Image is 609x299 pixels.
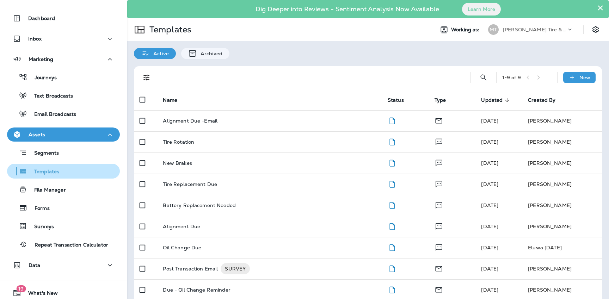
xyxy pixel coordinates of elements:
[481,223,498,230] span: Jeff Cessna
[435,286,443,292] span: Email
[502,75,521,80] div: 1 - 9 of 9
[163,160,192,166] p: New Brakes
[27,169,59,175] p: Templates
[388,97,404,103] span: Status
[163,224,200,229] p: Alignment Due
[7,200,120,215] button: Forms
[29,132,45,137] p: Assets
[27,205,50,212] p: Forms
[435,159,443,166] span: Text
[163,263,218,274] p: Post Transaction Email
[388,244,396,250] span: Draft
[235,8,460,10] p: Dig Deeper into Reviews - Sentiment Analysis Now Available
[7,182,120,197] button: File Manager
[7,88,120,103] button: Text Broadcasts
[27,75,57,81] p: Journeys
[488,24,499,35] div: MT
[7,70,120,85] button: Journeys
[16,285,26,292] span: 19
[476,70,491,85] button: Search Templates
[7,164,120,179] button: Templates
[27,242,108,249] p: Repeat Transaction Calculator
[221,263,250,274] div: SURVEY
[435,201,443,208] span: Text
[522,152,602,174] td: [PERSON_NAME]
[528,97,565,103] span: Created By
[7,106,120,121] button: Email Broadcasts
[28,15,55,21] p: Dashboard
[435,117,443,123] span: Email
[150,51,169,56] p: Active
[435,97,455,103] span: Type
[163,181,217,187] p: Tire Replacement Due
[7,258,120,272] button: Data
[197,51,222,56] p: Archived
[163,118,217,124] p: Alignment Due -Email
[481,97,512,103] span: Updated
[27,93,73,100] p: Text Broadcasts
[522,216,602,237] td: [PERSON_NAME]
[388,117,396,123] span: Draft
[27,187,66,194] p: File Manager
[481,244,498,251] span: Jeff Cessna
[388,180,396,187] span: Draft
[388,286,396,292] span: Draft
[435,244,443,250] span: Text
[7,11,120,25] button: Dashboard
[435,97,446,103] span: Type
[579,75,590,80] p: New
[147,24,191,35] p: Templates
[597,2,604,13] button: Close
[481,181,498,187] span: Jeff Cessna
[7,32,120,46] button: Inbox
[481,97,503,103] span: Updated
[481,287,498,293] span: Jeff Cessna
[388,97,413,103] span: Status
[522,258,602,279] td: [PERSON_NAME]
[163,97,177,103] span: Name
[388,138,396,144] span: Draft
[451,27,481,33] span: Working as:
[163,97,186,103] span: Name
[481,139,498,145] span: Jeff Cessna
[522,237,602,258] td: Eluwa [DATE]
[388,223,396,229] span: Draft
[388,159,396,166] span: Draft
[435,223,443,229] span: Text
[522,131,602,152] td: [PERSON_NAME]
[589,23,602,36] button: Settings
[7,145,120,160] button: Segments
[435,180,443,187] span: Text
[462,3,501,15] button: Learn More
[7,219,120,233] button: Surveys
[221,265,250,272] span: SURVEY
[163,245,201,250] p: Oil Change Due
[28,36,42,42] p: Inbox
[163,287,230,293] p: Due - Oil Change Reminder
[29,56,53,62] p: Marketing
[435,265,443,271] span: Email
[7,52,120,66] button: Marketing
[522,195,602,216] td: [PERSON_NAME]
[7,127,120,142] button: Assets
[27,224,54,230] p: Surveys
[503,27,566,32] p: [PERSON_NAME] Tire & Auto
[522,174,602,195] td: [PERSON_NAME]
[29,262,41,268] p: Data
[481,266,498,272] span: Jeff Cessna
[27,150,59,157] p: Segments
[388,201,396,208] span: Draft
[27,111,76,118] p: Email Broadcasts
[140,70,154,85] button: Filters
[481,118,498,124] span: Jeff Cessna
[528,97,555,103] span: Created By
[388,265,396,271] span: Draft
[522,110,602,131] td: [PERSON_NAME]
[481,202,498,208] span: Jeff Cessna
[7,237,120,252] button: Repeat Transaction Calculator
[21,290,58,299] span: What's New
[435,138,443,144] span: Text
[481,160,498,166] span: Jeff Cessna
[163,139,194,145] p: Tire Rotation
[163,203,236,208] p: Battery Replacement Needed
